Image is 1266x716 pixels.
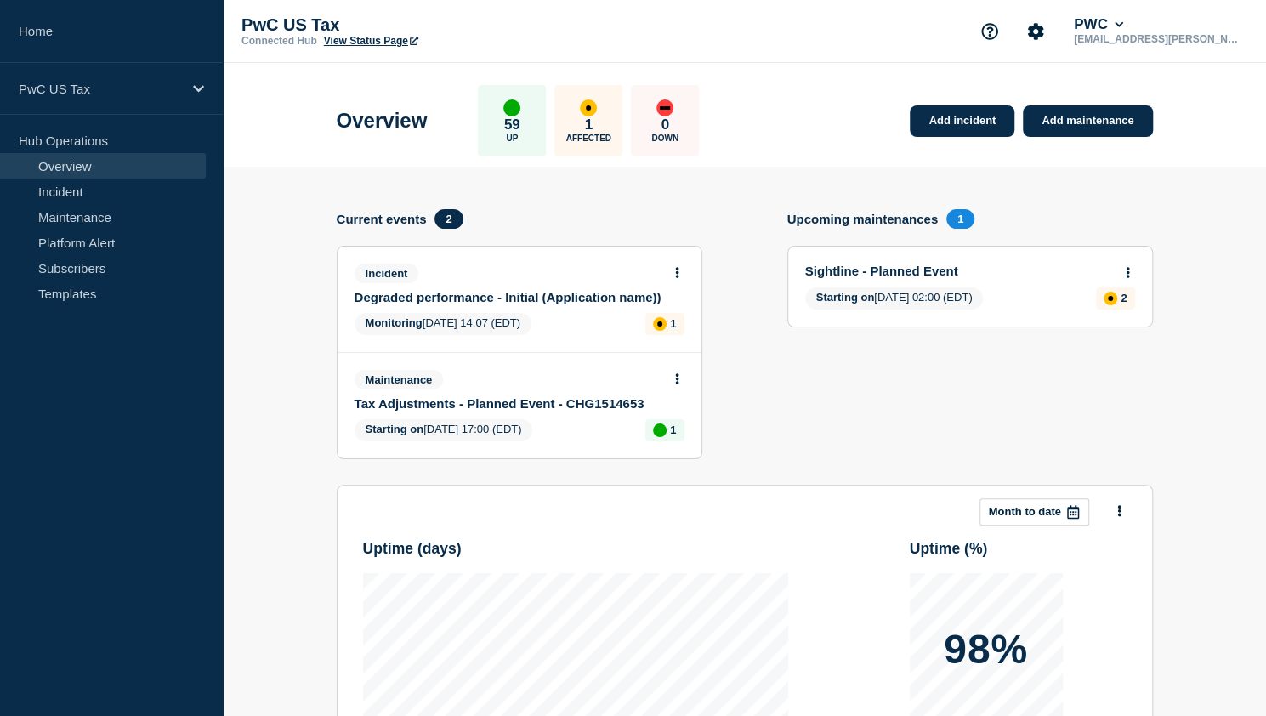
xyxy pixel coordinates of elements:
div: up [503,99,520,116]
p: Up [506,134,518,143]
h1: Overview [337,109,428,133]
h3: Uptime ( days ) [363,540,788,558]
span: 2 [434,209,463,229]
span: Incident [355,264,419,283]
div: down [656,99,673,116]
div: affected [580,99,597,116]
h3: Uptime ( % ) [910,540,1127,558]
p: PwC US Tax [19,82,182,96]
h4: Upcoming maintenances [787,212,939,226]
p: 1 [670,317,676,330]
p: 1 [585,116,593,134]
span: 1 [946,209,974,229]
div: affected [1104,292,1117,305]
p: Affected [566,134,611,143]
p: Down [651,134,678,143]
a: Tax Adjustments - Planned Event - CHG1514653 [355,396,661,411]
span: Starting on [816,291,875,304]
p: Month to date [989,505,1061,518]
p: Connected Hub [241,35,317,47]
button: PWC [1070,16,1127,33]
p: [EMAIL_ADDRESS][PERSON_NAME][DOMAIN_NAME] [1070,33,1247,45]
button: Account settings [1018,14,1053,49]
span: [DATE] 14:07 (EDT) [355,313,532,335]
p: 0 [661,116,669,134]
a: View Status Page [324,35,418,47]
p: 2 [1121,292,1127,304]
p: PwC US Tax [241,15,582,35]
p: 98% [944,629,1028,670]
h4: Current events [337,212,427,226]
a: Add incident [910,105,1014,137]
div: up [653,423,667,437]
span: [DATE] 17:00 (EDT) [355,419,533,441]
a: Add maintenance [1023,105,1152,137]
button: Support [972,14,1008,49]
p: 59 [504,116,520,134]
span: Monitoring [366,316,423,329]
span: [DATE] 02:00 (EDT) [805,287,984,310]
a: Degraded performance - Initial (Application name)) [355,290,661,304]
span: Starting on [366,423,424,435]
p: 1 [670,423,676,436]
button: Month to date [979,498,1089,526]
div: affected [653,317,667,331]
a: Sightline - Planned Event [805,264,1112,278]
span: Maintenance [355,370,444,389]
